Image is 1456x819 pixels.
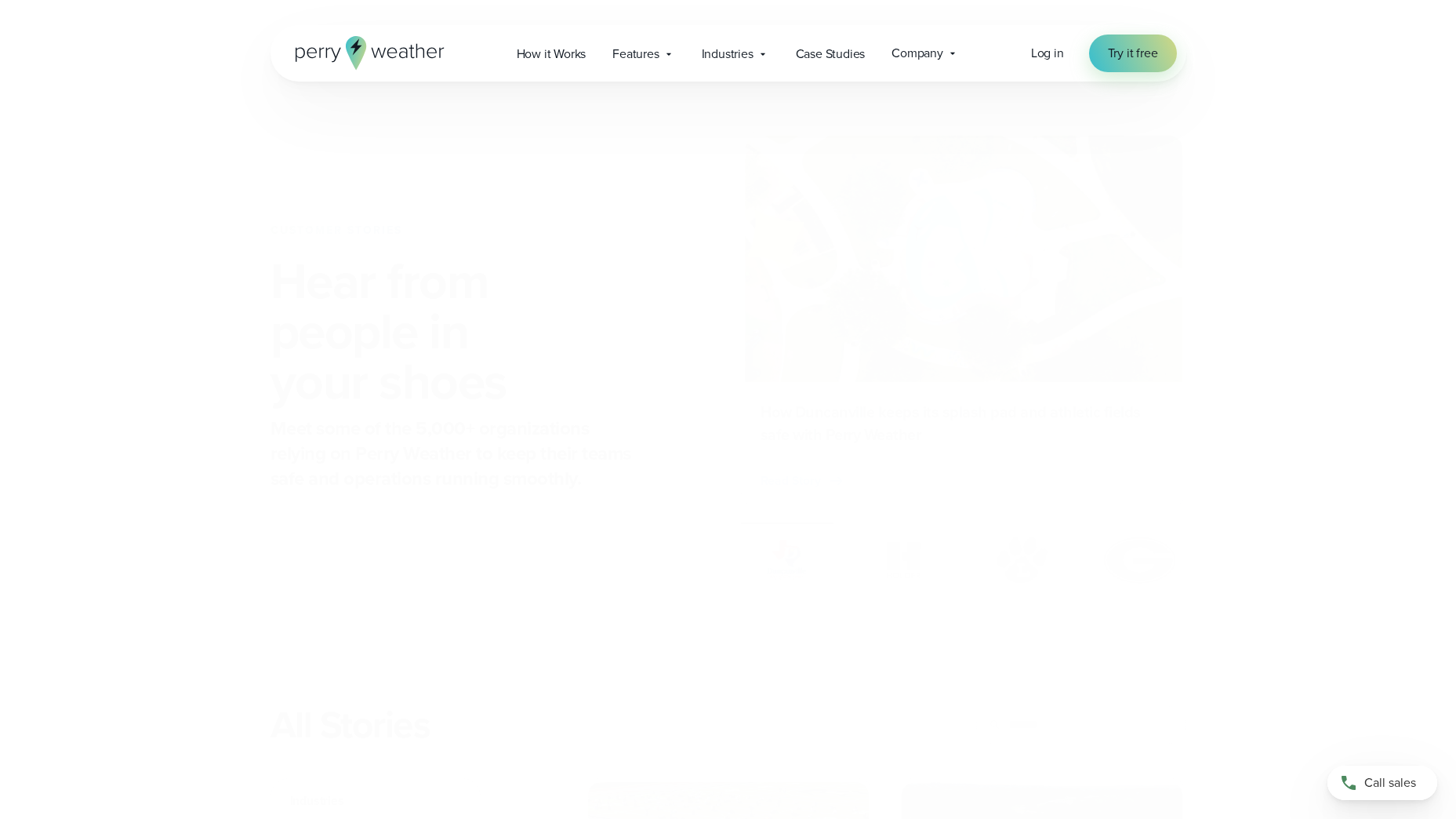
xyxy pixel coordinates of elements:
[1327,766,1437,800] a: Call sales
[1364,773,1416,792] span: Call sales
[1031,44,1064,63] a: Log in
[1031,44,1064,62] span: Log in
[517,45,586,64] span: How it Works
[796,45,866,64] span: Case Studies
[1089,35,1177,72] a: Try it free
[1108,44,1158,63] span: Try it free
[612,45,659,64] span: Features
[782,38,879,70] a: Case Studies
[891,44,943,63] span: Company
[702,45,753,64] span: Industries
[503,38,600,70] a: How it Works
